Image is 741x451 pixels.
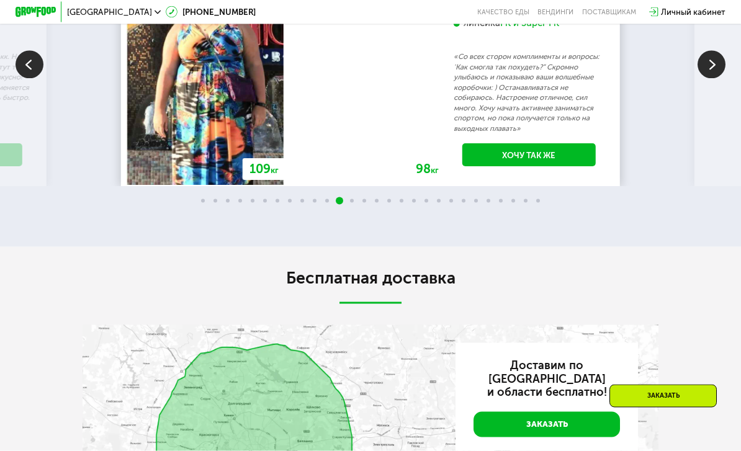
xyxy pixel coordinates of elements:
h2: Бесплатная доставка [83,268,659,288]
div: Заказать [609,385,717,408]
p: «Со всех сторон комплименты и вопросы: 'Как смогла так похудеть?” Скромно улыбаюсь и показываю ва... [454,52,605,135]
a: Хочу так же [462,144,596,167]
span: [GEOGRAPHIC_DATA] [67,8,152,16]
a: Заказать [474,412,620,437]
a: [PHONE_NUMBER] [166,6,256,19]
span: кг [271,166,279,176]
h3: Доставим по [GEOGRAPHIC_DATA] и области бесплатно! [474,359,620,400]
div: Личный кабинет [661,6,725,19]
div: 109 [243,159,285,180]
a: Вендинги [537,8,573,16]
img: Slide right [698,51,725,79]
a: Качество еды [477,8,529,16]
div: 98 [409,159,446,180]
img: Slide left [16,51,43,79]
span: кг [431,166,439,176]
div: поставщикам [582,8,636,16]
